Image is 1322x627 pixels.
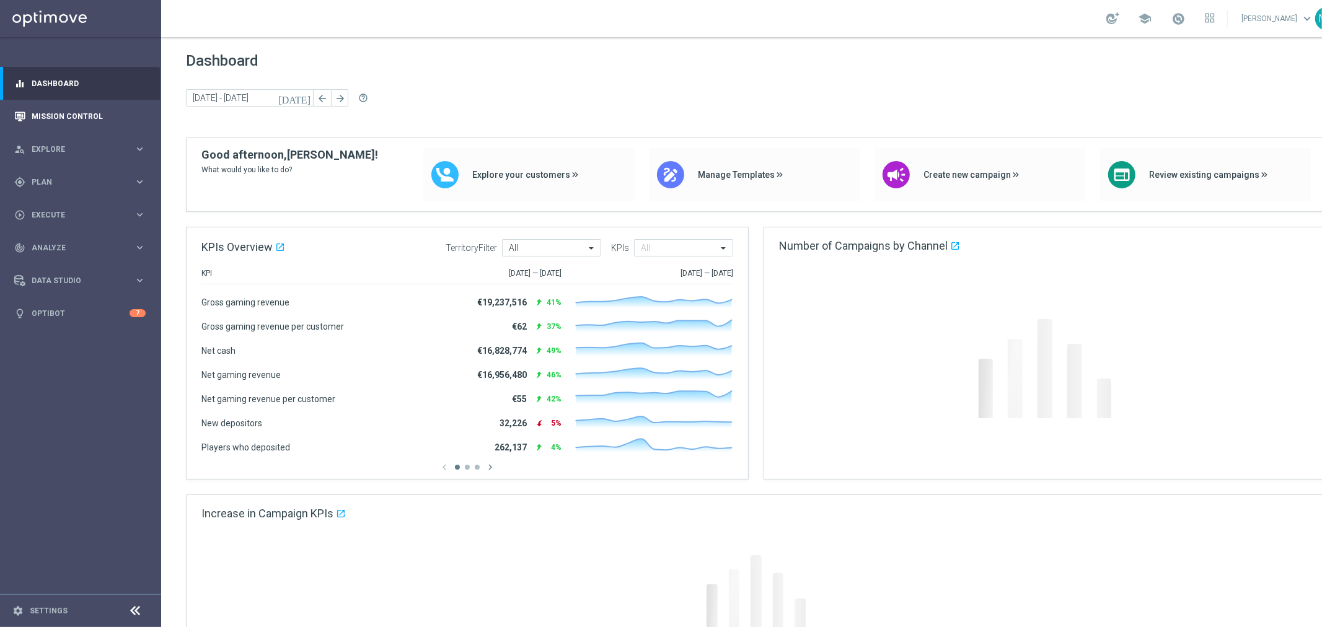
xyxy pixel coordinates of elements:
span: Explore [32,146,134,153]
button: lightbulb Optibot 7 [14,309,146,318]
div: 7 [130,309,146,317]
button: Mission Control [14,112,146,121]
button: equalizer Dashboard [14,79,146,89]
i: play_circle_outline [14,209,25,221]
i: keyboard_arrow_right [134,176,146,188]
i: keyboard_arrow_right [134,242,146,253]
span: keyboard_arrow_down [1300,12,1314,25]
div: Explore [14,144,134,155]
span: Plan [32,178,134,186]
i: lightbulb [14,308,25,319]
div: Data Studio [14,275,134,286]
i: equalizer [14,78,25,89]
i: gps_fixed [14,177,25,188]
span: Data Studio [32,277,134,284]
i: keyboard_arrow_right [134,209,146,221]
span: Execute [32,211,134,219]
a: Dashboard [32,67,146,100]
i: person_search [14,144,25,155]
i: track_changes [14,242,25,253]
a: Mission Control [32,100,146,133]
div: Dashboard [14,67,146,100]
button: person_search Explore keyboard_arrow_right [14,144,146,154]
a: [PERSON_NAME]keyboard_arrow_down [1240,9,1315,28]
span: Analyze [32,244,134,252]
a: Optibot [32,297,130,330]
i: keyboard_arrow_right [134,274,146,286]
i: settings [12,605,24,616]
span: school [1138,12,1152,25]
div: Execute [14,209,134,221]
button: play_circle_outline Execute keyboard_arrow_right [14,210,146,220]
button: Data Studio keyboard_arrow_right [14,276,146,286]
div: Optibot [14,297,146,330]
a: Settings [30,607,68,615]
button: track_changes Analyze keyboard_arrow_right [14,243,146,253]
i: keyboard_arrow_right [134,143,146,155]
div: Mission Control [14,100,146,133]
div: Plan [14,177,134,188]
div: Analyze [14,242,134,253]
button: gps_fixed Plan keyboard_arrow_right [14,177,146,187]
